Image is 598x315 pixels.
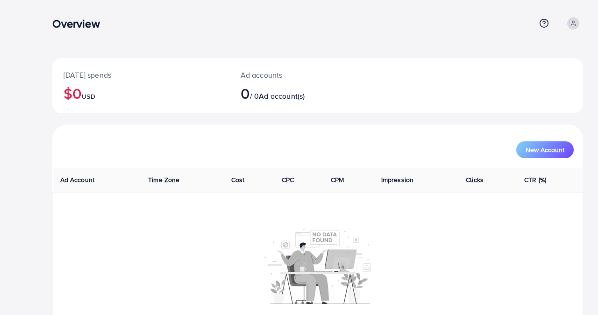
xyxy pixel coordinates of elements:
h2: / 0 [241,84,351,102]
span: 0 [241,82,250,104]
button: New Account [516,141,574,158]
span: CPC [282,175,294,184]
p: Ad accounts [241,69,351,81]
span: Cost [231,175,245,184]
span: USD [82,92,95,101]
span: Clicks [466,175,484,184]
span: Ad Account [60,175,95,184]
span: New Account [526,147,564,153]
span: Ad account(s) [259,91,305,101]
img: No account [264,227,371,304]
span: CPM [331,175,344,184]
p: [DATE] spends [64,69,218,81]
span: Time Zone [148,175,179,184]
span: Impression [381,175,414,184]
h2: $0 [64,84,218,102]
h3: Overview [52,17,107,30]
span: CTR (%) [524,175,546,184]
